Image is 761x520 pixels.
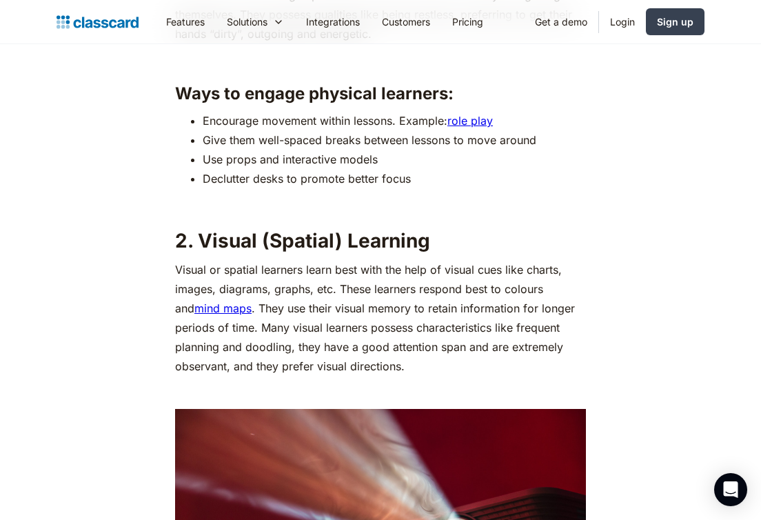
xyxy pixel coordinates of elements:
[646,8,704,35] a: Sign up
[599,6,646,37] a: Login
[203,130,586,150] li: Give them well-spaced breaks between lessons to move around
[447,114,493,128] a: role play
[155,6,216,37] a: Features
[175,83,454,103] strong: Ways to engage physical learners:
[227,14,267,29] div: Solutions
[57,12,139,32] a: home
[441,6,494,37] a: Pricing
[657,14,693,29] div: Sign up
[524,6,598,37] a: Get a demo
[175,229,430,252] strong: 2. Visual (Spatial) Learning
[203,150,586,169] li: Use props and interactive models
[203,169,586,188] li: Declutter desks to promote better focus
[175,383,586,402] p: ‍
[203,111,586,130] li: Encourage movement within lessons. Example:
[194,301,252,315] a: mind maps
[714,473,747,506] div: Open Intercom Messenger
[216,6,295,37] div: Solutions
[175,260,586,376] p: Visual or spatial learners learn best with the help of visual cues like charts, images, diagrams,...
[371,6,441,37] a: Customers
[175,50,586,70] p: ‍
[295,6,371,37] a: Integrations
